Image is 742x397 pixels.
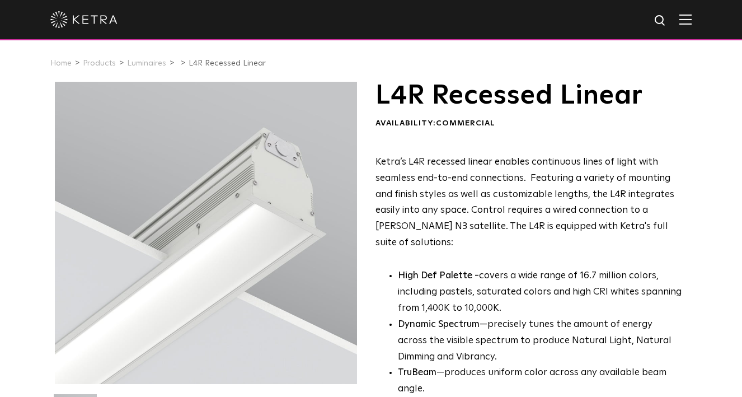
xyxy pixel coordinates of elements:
[189,59,266,67] a: L4R Recessed Linear
[375,155,684,251] p: Ketra’s L4R recessed linear enables continuous lines of light with seamless end-to-end connection...
[398,268,684,317] p: covers a wide range of 16.7 million colors, including pastels, saturated colors and high CRI whit...
[398,320,480,329] strong: Dynamic Spectrum
[398,368,436,377] strong: TruBeam
[398,317,684,366] li: —precisely tunes the amount of energy across the visible spectrum to produce Natural Light, Natur...
[50,59,72,67] a: Home
[398,271,479,281] strong: High Def Palette -
[654,14,668,28] img: search icon
[127,59,166,67] a: Luminaires
[436,119,495,127] span: Commercial
[375,82,684,110] h1: L4R Recessed Linear
[679,14,692,25] img: Hamburger%20Nav.svg
[83,59,116,67] a: Products
[375,118,684,129] div: Availability:
[50,11,118,28] img: ketra-logo-2019-white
